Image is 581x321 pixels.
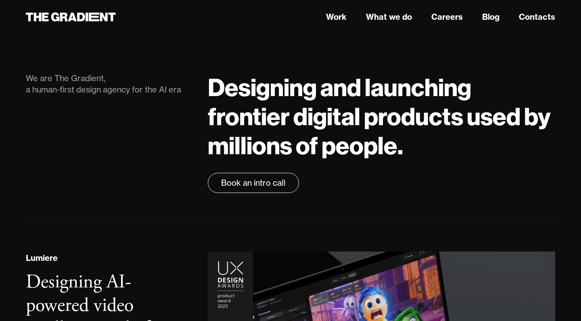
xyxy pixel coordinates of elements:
[482,11,499,23] a: Blog
[366,11,412,23] a: What we do
[519,11,555,23] a: Contacts
[26,73,192,95] div: We are The Gradient, a human-first design agency for the AI era
[431,11,463,23] a: Careers
[208,73,555,160] h1: Designing and launching frontier digital products used by millions of people.
[26,252,58,264] div: Lumiere
[208,173,299,193] a: Book an intro call
[326,11,347,23] a: Work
